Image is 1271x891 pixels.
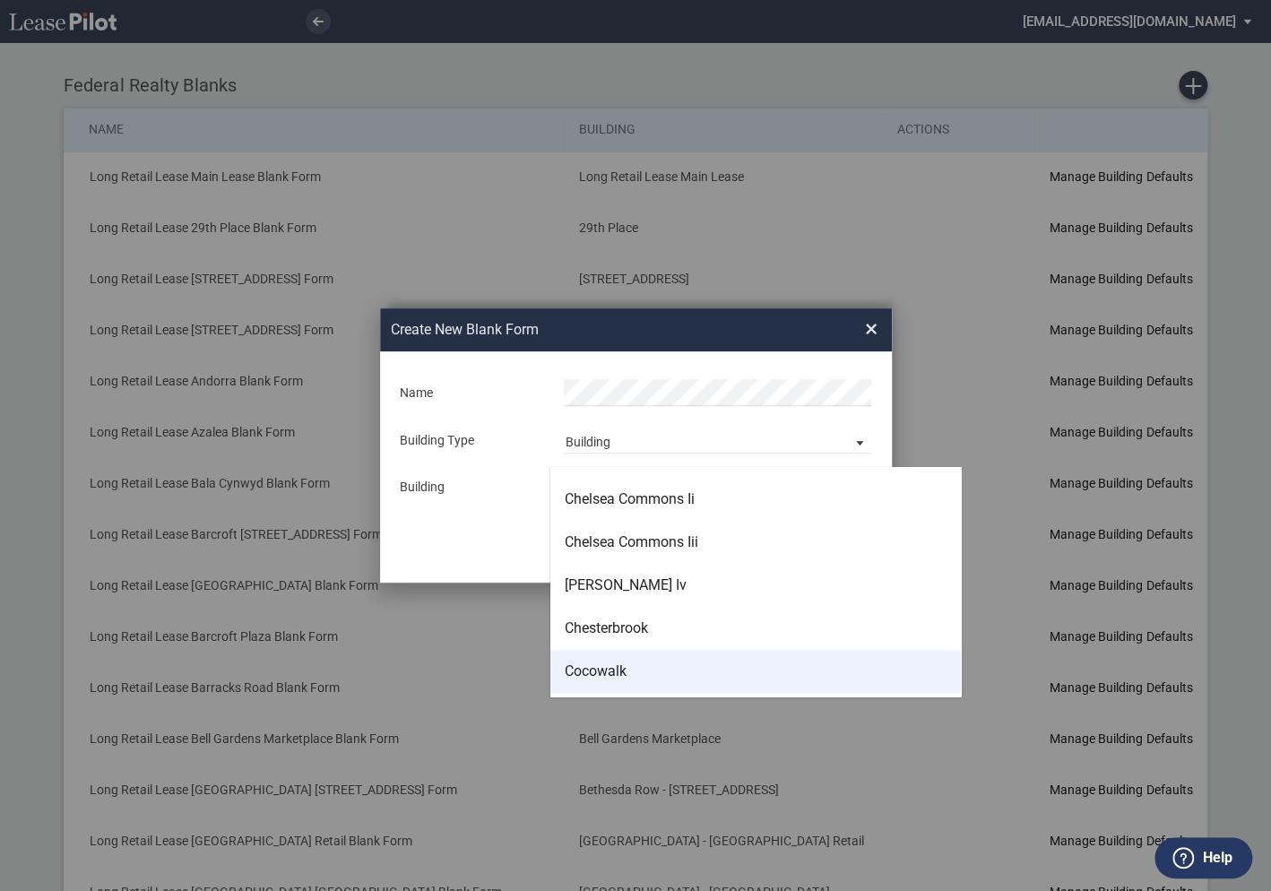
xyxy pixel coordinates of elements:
label: Help [1202,846,1232,869]
div: Chelsea Commons Ii [565,489,695,509]
div: Chelsea Commons Iii [565,532,698,552]
div: Cocowalk [565,662,627,681]
div: Chesterbrook [565,619,648,638]
div: [PERSON_NAME] Iv [565,575,687,595]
